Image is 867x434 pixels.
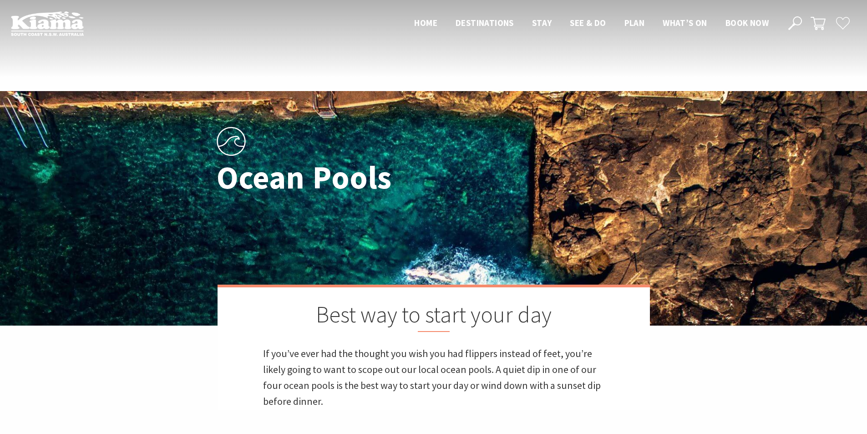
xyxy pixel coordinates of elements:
[570,17,606,28] span: See & Do
[405,16,778,31] nav: Main Menu
[414,17,437,28] span: Home
[263,301,604,332] h2: Best way to start your day
[263,346,604,410] p: If you’ve ever had the thought you wish you had flippers instead of feet, you’re likely going to ...
[532,17,552,28] span: Stay
[663,17,707,28] span: What’s On
[11,11,84,36] img: Kiama Logo
[624,17,645,28] span: Plan
[217,160,474,195] h1: Ocean Pools
[456,17,514,28] span: Destinations
[725,17,769,28] span: Book now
